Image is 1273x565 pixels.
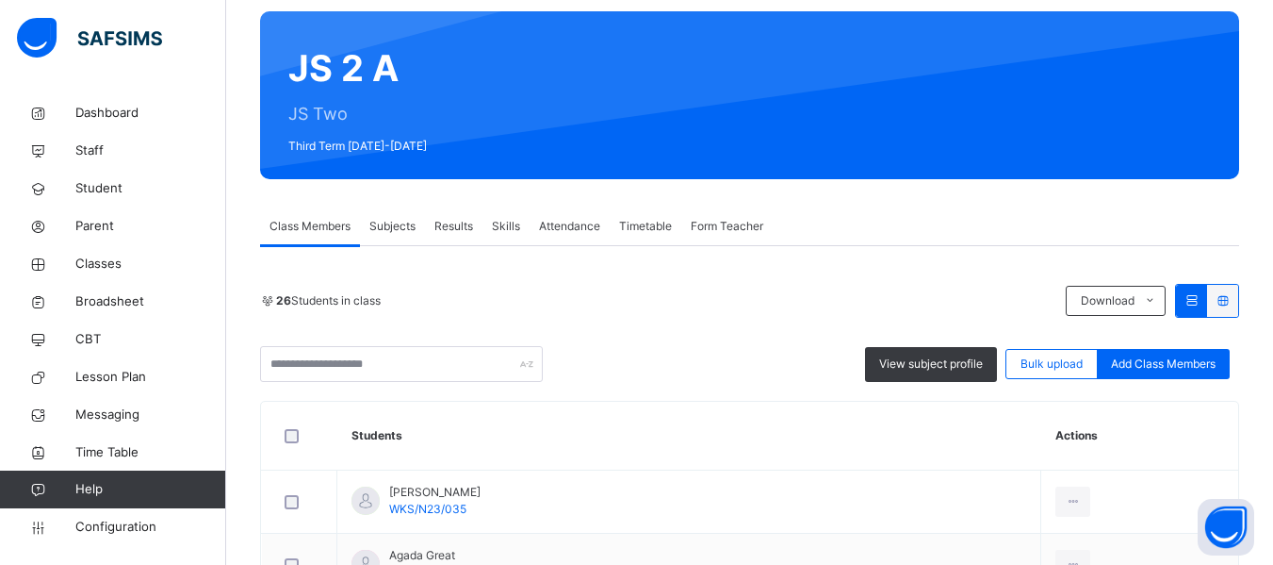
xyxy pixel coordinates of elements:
[75,406,226,424] span: Messaging
[276,293,291,307] b: 26
[492,218,520,235] span: Skills
[75,255,226,274] span: Classes
[691,218,763,235] span: Form Teacher
[389,547,463,564] span: Agada Great
[276,292,381,309] span: Students in class
[75,518,225,537] span: Configuration
[1198,499,1254,556] button: Open asap
[75,368,226,387] span: Lesson Plan
[1020,356,1083,373] span: Bulk upload
[389,502,466,516] span: WKS/N23/035
[269,218,351,235] span: Class Members
[17,18,162,58] img: safsims
[1081,292,1134,309] span: Download
[75,480,225,499] span: Help
[389,484,481,501] span: [PERSON_NAME]
[75,217,226,236] span: Parent
[75,292,226,311] span: Broadsheet
[75,179,226,198] span: Student
[619,218,672,235] span: Timetable
[369,218,416,235] span: Subjects
[337,402,1041,471] th: Students
[434,218,473,235] span: Results
[1111,356,1216,373] span: Add Class Members
[539,218,600,235] span: Attendance
[75,141,226,160] span: Staff
[75,330,226,349] span: CBT
[75,443,226,462] span: Time Table
[75,104,226,123] span: Dashboard
[1041,402,1238,471] th: Actions
[879,356,983,373] span: View subject profile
